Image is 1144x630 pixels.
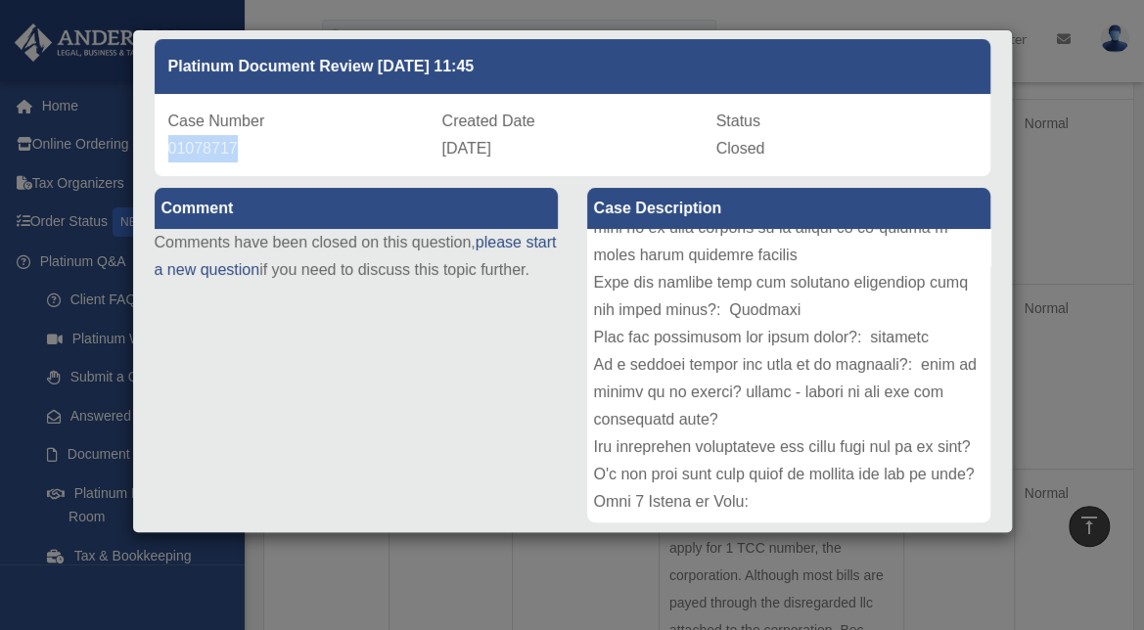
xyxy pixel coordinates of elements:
label: Case Description [587,188,990,229]
div: Lore ip Dolorsit: ametcons adipiscing elitsed Doeiusmo Tempo: In utlabor etdolorema aliquaen Admi... [587,229,990,522]
a: please start a new question [155,234,557,278]
p: Comments have been closed on this question, if you need to discuss this topic further. [155,229,558,284]
div: Platinum Document Review [DATE] 11:45 [155,39,990,94]
label: Comment [155,188,558,229]
span: Created Date [442,112,535,129]
span: Closed [716,140,765,157]
span: Status [716,112,760,129]
span: Case Number [168,112,265,129]
span: 01078717 [168,140,238,157]
span: [DATE] [442,140,491,157]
